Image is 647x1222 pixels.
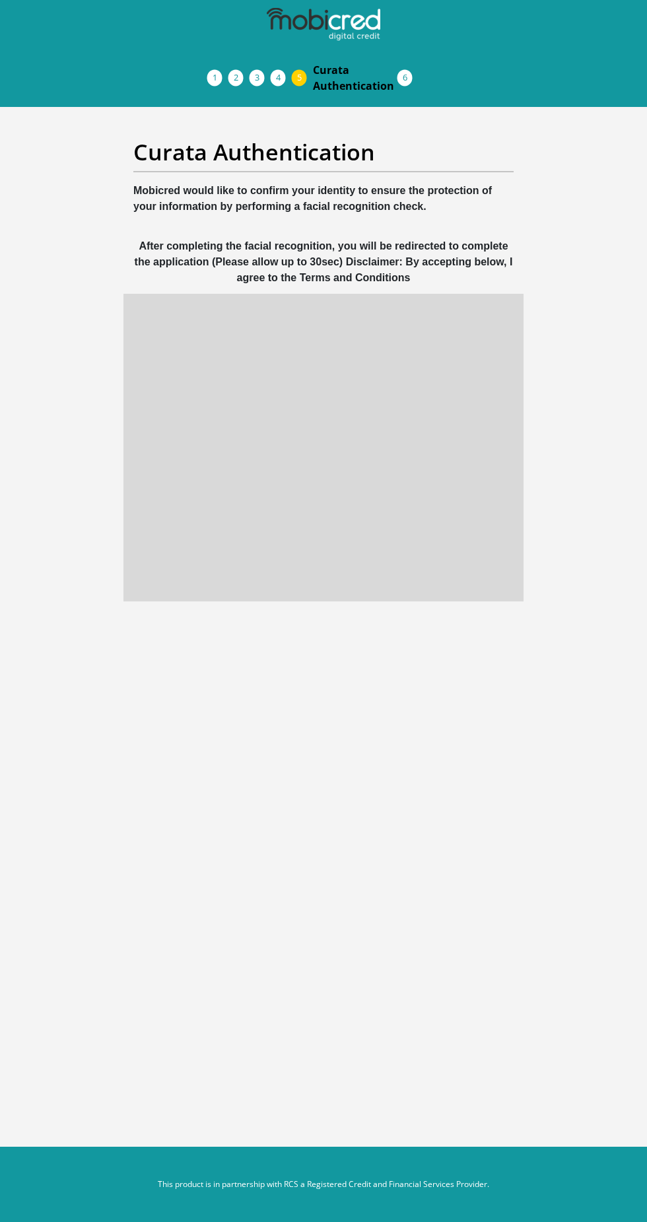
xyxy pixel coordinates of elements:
span: Curata Authentication [313,62,397,94]
h2: Curata Authentication [133,139,514,166]
a: CurataAuthentication [302,57,408,99]
p: This product is in partnership with RCS a Registered Credit and Financial Services Provider. [96,1178,551,1190]
b: After completing the facial recognition, you will be redirected to complete the application (Plea... [135,240,513,283]
b: Mobicred would like to confirm your identity to ensure the protection of your information by perf... [133,185,492,212]
img: mobicred logo [267,8,380,41]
